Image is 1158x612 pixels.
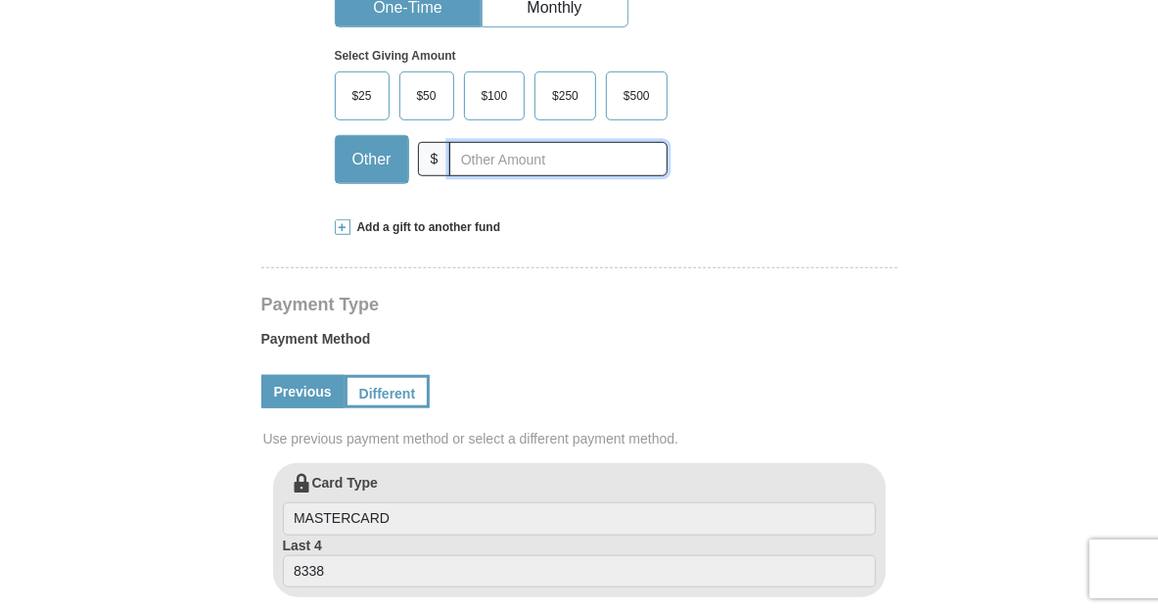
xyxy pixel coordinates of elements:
h4: Payment Type [261,297,898,312]
span: $25 [343,81,382,111]
span: $50 [407,81,446,111]
span: $250 [542,81,588,111]
label: Card Type [283,473,876,536]
span: Other [343,145,401,174]
input: Card Type [283,502,876,536]
a: Different [345,375,431,408]
span: $500 [614,81,660,111]
a: Previous [261,375,345,408]
span: Use previous payment method or select a different payment method. [263,429,900,448]
input: Other Amount [449,142,667,176]
span: $100 [472,81,518,111]
label: Last 4 [283,536,876,588]
input: Last 4 [283,555,876,588]
span: $ [418,142,451,176]
strong: Select Giving Amount [335,49,456,63]
span: Add a gift to another fund [350,219,501,236]
label: Payment Method [261,329,898,358]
